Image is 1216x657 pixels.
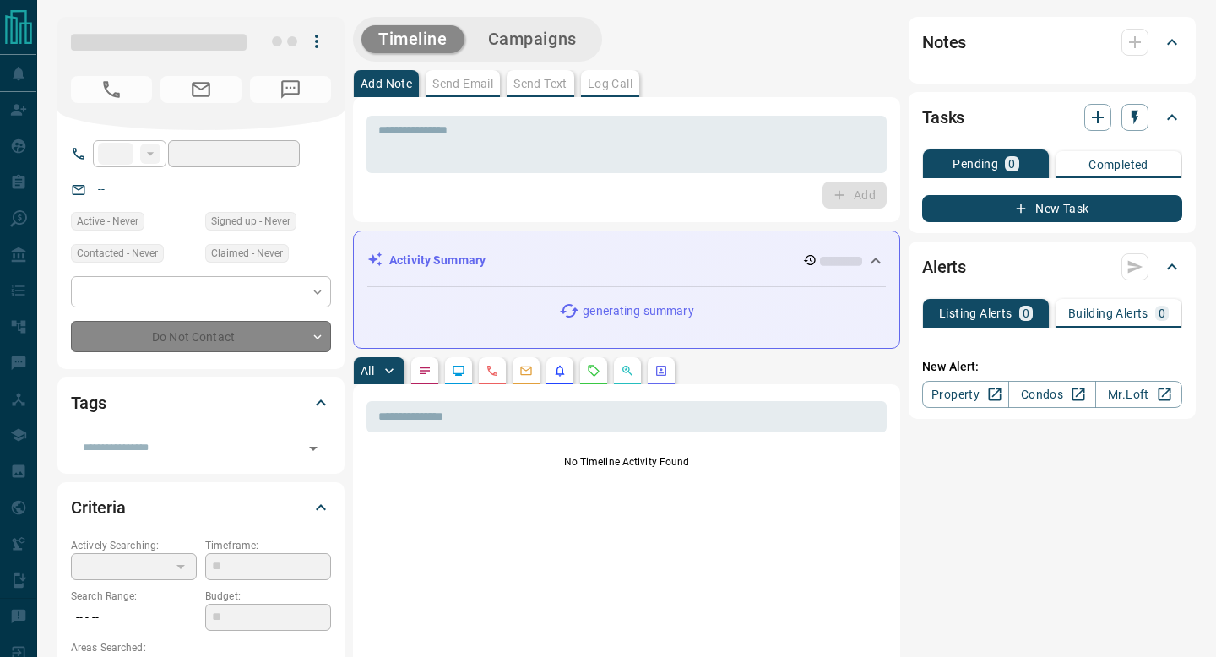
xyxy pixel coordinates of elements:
[922,381,1009,408] a: Property
[486,364,499,377] svg: Calls
[471,25,594,53] button: Campaigns
[1008,158,1015,170] p: 0
[71,487,331,528] div: Criteria
[367,245,886,276] div: Activity Summary
[953,158,998,170] p: Pending
[211,245,283,262] span: Claimed - Never
[418,364,432,377] svg: Notes
[922,104,964,131] h2: Tasks
[1088,159,1148,171] p: Completed
[71,589,197,604] p: Search Range:
[71,604,197,632] p: -- - --
[519,364,533,377] svg: Emails
[211,213,290,230] span: Signed up - Never
[922,97,1182,138] div: Tasks
[939,307,1012,319] p: Listing Alerts
[71,494,126,521] h2: Criteria
[922,358,1182,376] p: New Alert:
[250,76,331,103] span: No Number
[922,247,1182,287] div: Alerts
[361,365,374,377] p: All
[587,364,600,377] svg: Requests
[389,252,486,269] p: Activity Summary
[452,364,465,377] svg: Lead Browsing Activity
[77,245,158,262] span: Contacted - Never
[77,213,138,230] span: Active - Never
[922,22,1182,62] div: Notes
[205,538,331,553] p: Timeframe:
[553,364,567,377] svg: Listing Alerts
[71,76,152,103] span: No Number
[654,364,668,377] svg: Agent Actions
[71,640,331,655] p: Areas Searched:
[160,76,242,103] span: No Email
[1095,381,1182,408] a: Mr.Loft
[205,589,331,604] p: Budget:
[71,321,331,352] div: Do Not Contact
[301,437,325,460] button: Open
[1008,381,1095,408] a: Condos
[922,253,966,280] h2: Alerts
[361,25,464,53] button: Timeline
[71,538,197,553] p: Actively Searching:
[922,29,966,56] h2: Notes
[98,182,105,196] a: --
[1159,307,1165,319] p: 0
[366,454,887,470] p: No Timeline Activity Found
[71,389,106,416] h2: Tags
[583,302,693,320] p: generating summary
[621,364,634,377] svg: Opportunities
[1068,307,1148,319] p: Building Alerts
[361,78,412,90] p: Add Note
[922,195,1182,222] button: New Task
[1023,307,1029,319] p: 0
[71,383,331,423] div: Tags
